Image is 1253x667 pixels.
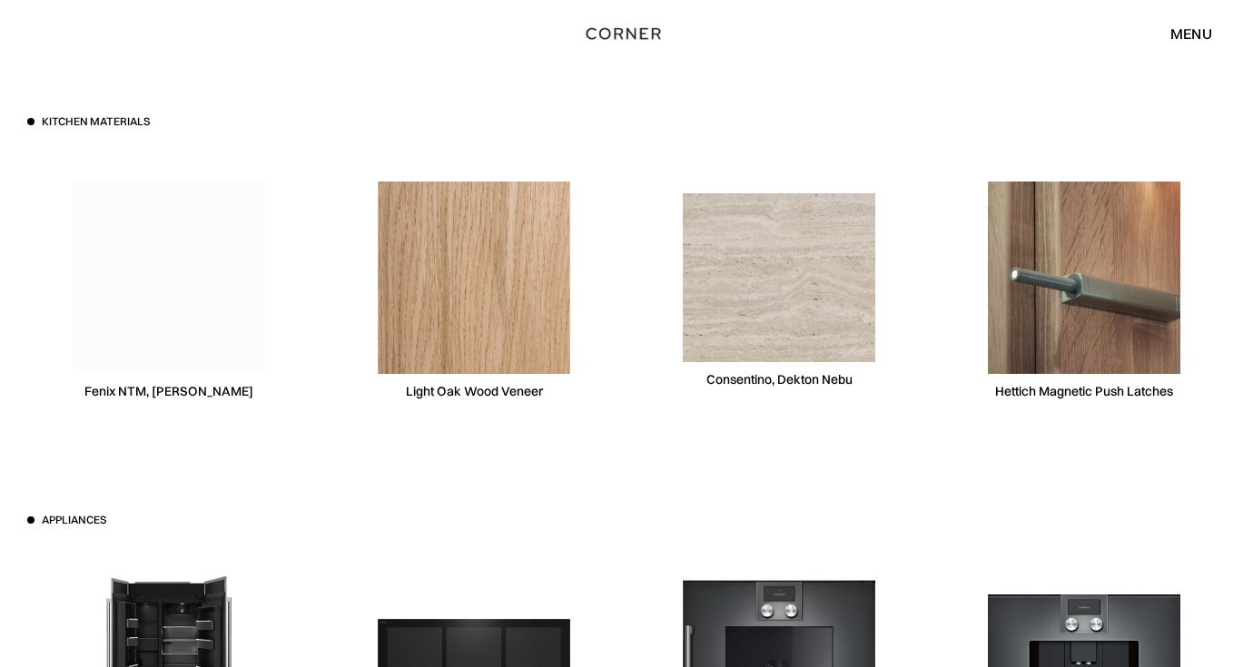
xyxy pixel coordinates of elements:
[42,114,150,130] h3: Kitchen materials
[1152,18,1212,49] div: menu
[577,22,676,45] a: home
[42,513,106,528] h3: Appliances
[406,383,543,400] div: Light Oak Wood Veneer
[995,383,1173,400] div: Hettich Magnetic Push Latches
[1170,26,1212,41] div: menu
[706,371,853,388] div: Consentino, Dekton Nebu
[84,383,253,400] div: Fenix NTM, [PERSON_NAME]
